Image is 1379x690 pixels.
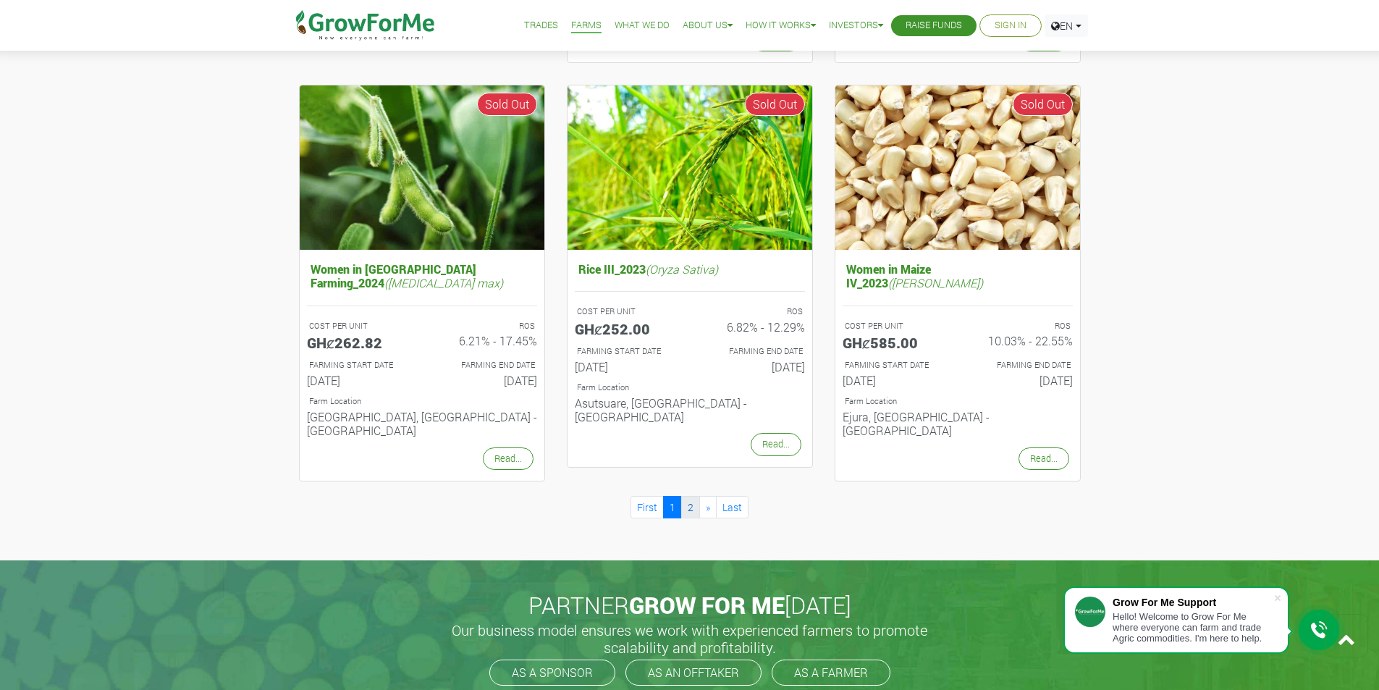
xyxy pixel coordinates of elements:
[1019,447,1069,470] a: Read...
[843,374,947,387] h6: [DATE]
[845,320,945,332] p: COST PER UNIT
[309,395,535,408] p: Location of Farm
[489,660,615,686] a: AS A SPONSOR
[745,93,805,116] span: Sold Out
[843,258,1073,293] h5: Women in Maize IV_2023
[1113,611,1273,644] div: Hello! Welcome to Grow For Me where everyone can farm and trade Agric commodities. I'm here to help.
[701,320,805,334] h6: 6.82% - 12.29%
[435,359,535,371] p: FARMING END DATE
[294,592,1086,619] h2: PARTNER [DATE]
[307,410,537,437] h6: [GEOGRAPHIC_DATA], [GEOGRAPHIC_DATA] - [GEOGRAPHIC_DATA]
[309,320,409,332] p: COST PER UNIT
[483,447,534,470] a: Read...
[829,18,883,33] a: Investors
[577,345,677,358] p: FARMING START DATE
[835,85,1080,250] img: growforme image
[646,261,718,277] i: (Oryza Sativa)
[299,496,1081,518] nav: Page Navigation
[631,496,664,518] a: First
[575,396,805,424] h6: Asutsuare, [GEOGRAPHIC_DATA] - [GEOGRAPHIC_DATA]
[845,395,1071,408] p: Location of Farm
[843,334,947,351] h5: GHȼ585.00
[701,360,805,374] h6: [DATE]
[845,359,945,371] p: FARMING START DATE
[575,320,679,337] h5: GHȼ252.00
[969,374,1073,387] h6: [DATE]
[703,306,803,318] p: ROS
[575,258,805,279] h5: Rice III_2023
[716,496,748,518] a: Last
[843,410,1073,437] h6: Ejura, [GEOGRAPHIC_DATA] - [GEOGRAPHIC_DATA]
[969,334,1073,348] h6: 10.03% - 22.55%
[746,18,816,33] a: How it Works
[683,18,733,33] a: About Us
[433,374,537,387] h6: [DATE]
[577,382,803,394] p: Location of Farm
[1113,597,1273,608] div: Grow For Me Support
[575,360,679,374] h6: [DATE]
[971,359,1071,371] p: FARMING END DATE
[571,18,602,33] a: Farms
[524,18,558,33] a: Trades
[906,18,962,33] a: Raise Funds
[772,660,890,686] a: AS A FARMER
[477,93,537,116] span: Sold Out
[1045,14,1088,37] a: EN
[615,18,670,33] a: What We Do
[433,334,537,348] h6: 6.21% - 17.45%
[751,433,801,455] a: Read...
[300,85,544,250] img: growforme image
[307,374,411,387] h6: [DATE]
[663,496,682,518] a: 1
[703,345,803,358] p: FARMING END DATE
[307,258,537,293] h5: Women in [GEOGRAPHIC_DATA] Farming_2024
[435,320,535,332] p: ROS
[971,320,1071,332] p: ROS
[1013,93,1073,116] span: Sold Out
[384,275,503,290] i: ([MEDICAL_DATA] max)
[309,359,409,371] p: FARMING START DATE
[681,496,700,518] a: 2
[706,500,710,514] span: »
[629,589,785,620] span: GROW FOR ME
[888,275,983,290] i: ([PERSON_NAME])
[577,306,677,318] p: COST PER UNIT
[625,660,762,686] a: AS AN OFFTAKER
[995,18,1026,33] a: Sign In
[307,334,411,351] h5: GHȼ262.82
[568,85,812,250] img: growforme image
[437,621,943,656] h5: Our business model ensures we work with experienced farmers to promote scalability and profitabil...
